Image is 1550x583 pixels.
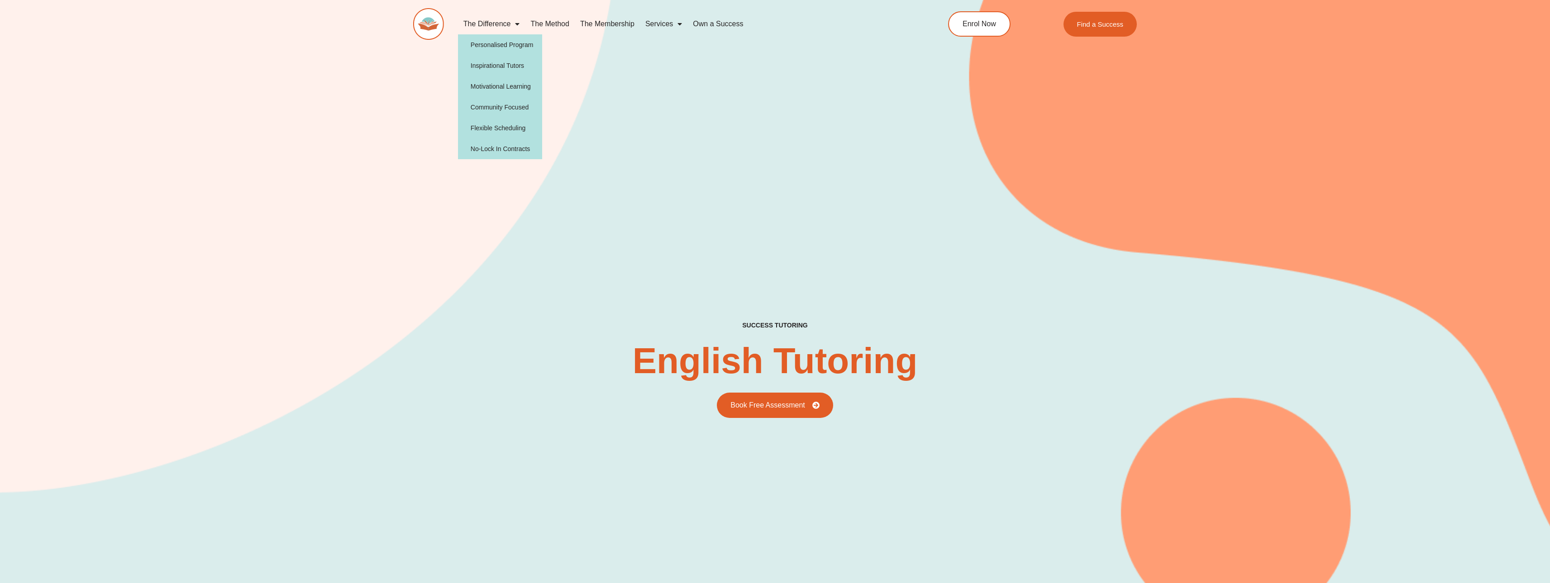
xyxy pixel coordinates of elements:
span: B [169,243,173,250]
span: B [176,243,181,250]
span: R [103,53,107,60]
span: \ [124,45,126,51]
span: B [75,243,79,250]
span: H [196,18,205,29]
span:  [129,227,135,233]
a: The Method [525,14,574,34]
span: L [219,18,226,29]
span: W [176,53,183,60]
span: B [140,243,144,250]
span: R [213,227,217,233]
span: B [277,243,282,250]
span: K [85,53,90,60]
span: R [230,227,234,233]
span: V [161,53,166,60]
span: V [213,18,220,29]
span: R [223,18,231,29]
ul: The Difference [458,34,543,159]
span: V [95,18,102,29]
span:  [144,18,156,29]
span: L [229,227,232,233]
span: H [89,53,93,60]
span: Q [216,227,221,233]
span: [ [160,18,163,29]
span: D [186,227,191,233]
span: B [201,243,206,250]
span: H [96,227,101,233]
a: Own a Success [687,14,749,34]
span: Enrol Now [963,20,996,28]
span: P [123,53,127,60]
span:  [89,227,95,233]
span: Q [112,18,121,29]
span: B [104,243,108,250]
button: Add or edit images [325,1,338,14]
span: U [87,45,91,51]
span: U [172,53,177,60]
span: B [194,243,199,250]
span:  [103,45,110,51]
span: W [167,18,178,29]
span: W [113,45,119,51]
span: I [220,227,222,233]
span: \ [76,45,77,51]
span: Q [112,53,117,60]
span: ( [60,45,62,51]
span: Q [157,53,162,60]
span: W [199,227,205,233]
a: Find a Success [1064,12,1137,37]
span: V [236,53,241,60]
a: Book Free Assessment [717,393,833,418]
span: B [216,243,220,250]
span: D [72,45,76,51]
span: D [154,53,158,60]
span: K [93,227,97,233]
span: R [79,227,83,233]
span: B [241,243,246,250]
span: H [252,227,256,233]
span: B [71,243,76,250]
span: W [282,53,289,60]
span: B [158,243,162,250]
span: Q [95,45,100,51]
span: R [123,227,127,233]
span: 3 [261,53,264,60]
span: W [246,227,253,233]
span: B [281,243,286,250]
span:  [277,53,284,60]
span: K [248,227,253,233]
span:  [139,53,145,60]
span:  [81,53,88,60]
span: B [263,243,267,250]
span: I [94,53,96,60]
span:  [136,227,142,233]
span: N [71,53,76,60]
span:  [244,227,251,233]
span: B [180,243,184,250]
span: W [91,227,97,233]
span: Q [208,53,213,60]
span: B [256,243,260,250]
span: B [82,243,86,250]
span: R [239,227,243,233]
span: J [159,227,162,233]
span: B [245,243,249,250]
span: J [99,45,102,51]
a: Services [640,14,687,34]
span: E [214,53,218,60]
span: 8 [60,18,67,29]
span: U [126,227,131,233]
span: F [183,227,187,233]
span: B [151,243,155,250]
span: B [78,243,83,250]
span: L [102,227,105,233]
span: F [210,227,214,233]
span: 7 [147,18,154,29]
span:  [241,18,253,29]
span: B [162,243,166,250]
span: U [90,18,99,29]
span: L [115,45,119,51]
span: H [169,53,173,60]
span: Z [178,227,182,233]
span: V [171,18,178,29]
